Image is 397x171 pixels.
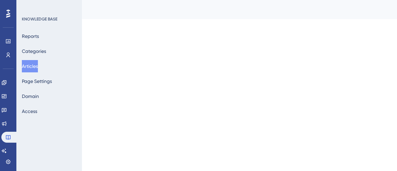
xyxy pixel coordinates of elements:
button: Domain [22,90,39,102]
button: Reports [22,30,39,42]
button: Access [22,105,37,117]
div: KNOWLEDGE BASE [22,16,57,22]
button: Articles [22,60,38,72]
button: Categories [22,45,46,57]
button: Page Settings [22,75,52,87]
